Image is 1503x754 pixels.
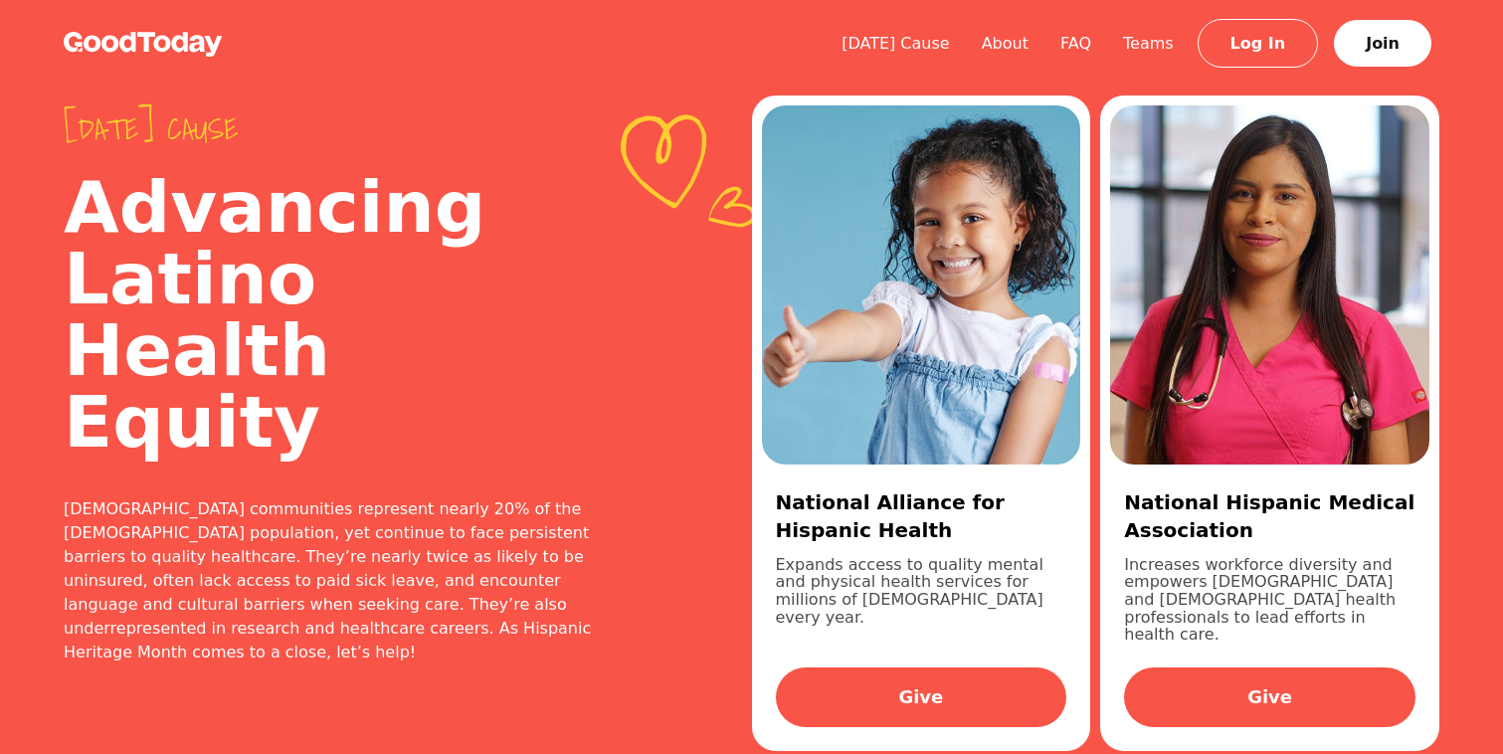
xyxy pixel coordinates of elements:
[776,556,1067,644] p: Expands access to quality mental and physical health services for millions of [DEMOGRAPHIC_DATA] ...
[64,111,593,147] span: [DATE] cause
[1110,105,1429,465] img: 755afcd0-eba1-4c2a-952a-0a92c0178c7f.jpg
[1334,20,1431,67] a: Join
[1107,34,1190,53] a: Teams
[1124,556,1415,644] p: Increases workforce diversity and empowers [DEMOGRAPHIC_DATA] and [DEMOGRAPHIC_DATA] health profe...
[64,32,223,57] img: GoodToday
[1124,667,1415,727] a: Give
[64,497,593,664] div: [DEMOGRAPHIC_DATA] communities represent nearly 20% of the [DEMOGRAPHIC_DATA] population, yet con...
[64,171,593,458] h2: Advancing Latino Health Equity
[826,34,966,53] a: [DATE] Cause
[776,488,1067,544] h3: National Alliance for Hispanic Health
[762,105,1081,465] img: 01a6f041-11f5-41f1-93bb-54f098b08fa7.jpg
[776,667,1067,727] a: Give
[1198,19,1319,68] a: Log In
[1044,34,1107,53] a: FAQ
[1124,488,1415,544] h3: National Hispanic Medical Association
[966,34,1044,53] a: About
